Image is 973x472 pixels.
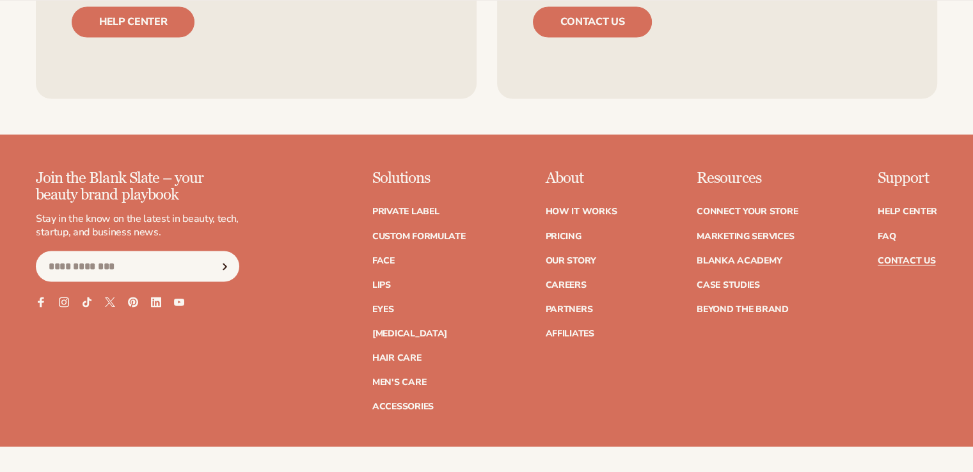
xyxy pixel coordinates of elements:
a: Custom formulate [372,232,466,240]
a: FAQ [878,232,896,240]
a: Help Center [878,207,937,216]
a: Accessories [372,402,434,411]
a: Lips [372,280,391,289]
a: Beyond the brand [697,304,789,313]
a: Private label [372,207,439,216]
a: Connect your store [697,207,798,216]
button: Subscribe [210,251,239,281]
p: About [545,170,617,187]
p: Stay in the know on the latest in beauty, tech, startup, and business news. [36,212,239,239]
a: Pricing [545,232,581,240]
a: Face [372,256,395,265]
a: Men's Care [372,377,426,386]
p: Resources [697,170,798,187]
a: Hair Care [372,353,421,362]
p: Solutions [372,170,466,187]
p: Join the Blank Slate – your beauty brand playbook [36,170,239,204]
a: Affiliates [545,329,594,338]
a: Contact us [533,6,653,37]
a: Partners [545,304,592,313]
p: Support [878,170,937,187]
a: Our Story [545,256,596,265]
a: How It Works [545,207,617,216]
a: Eyes [372,304,394,313]
a: Contact Us [878,256,935,265]
a: [MEDICAL_DATA] [372,329,447,338]
a: Marketing services [697,232,794,240]
a: Help center [72,6,194,37]
a: Careers [545,280,586,289]
a: Blanka Academy [697,256,782,265]
a: Case Studies [697,280,760,289]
